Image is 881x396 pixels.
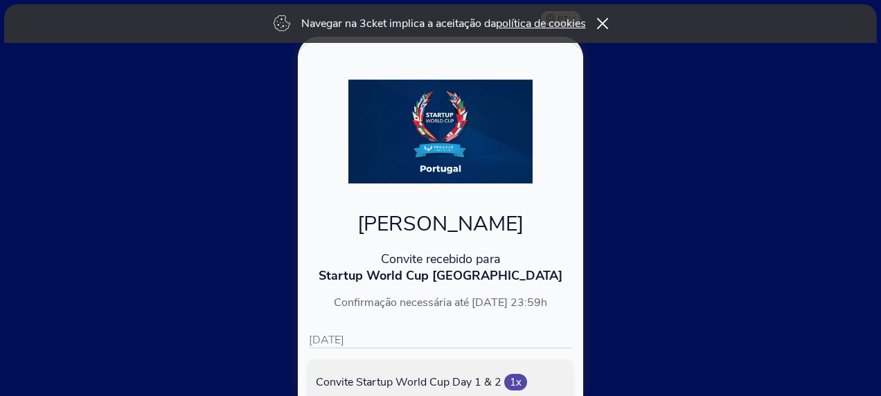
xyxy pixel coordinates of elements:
[309,251,572,267] p: Convite recebido para
[309,210,572,238] p: [PERSON_NAME]
[348,80,533,183] img: 6b237789852548a296b59f189809f19e.webp
[334,295,547,310] span: Confirmação necessária até [DATE] 23:59h
[504,374,527,390] span: 1x
[309,267,572,284] p: Startup World Cup [GEOGRAPHIC_DATA]
[301,16,586,31] p: Navegar na 3cket implica a aceitação da
[309,332,572,348] p: [DATE]
[496,16,586,31] a: política de cookies
[316,375,501,390] span: Convite Startup World Cup Day 1 & 2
